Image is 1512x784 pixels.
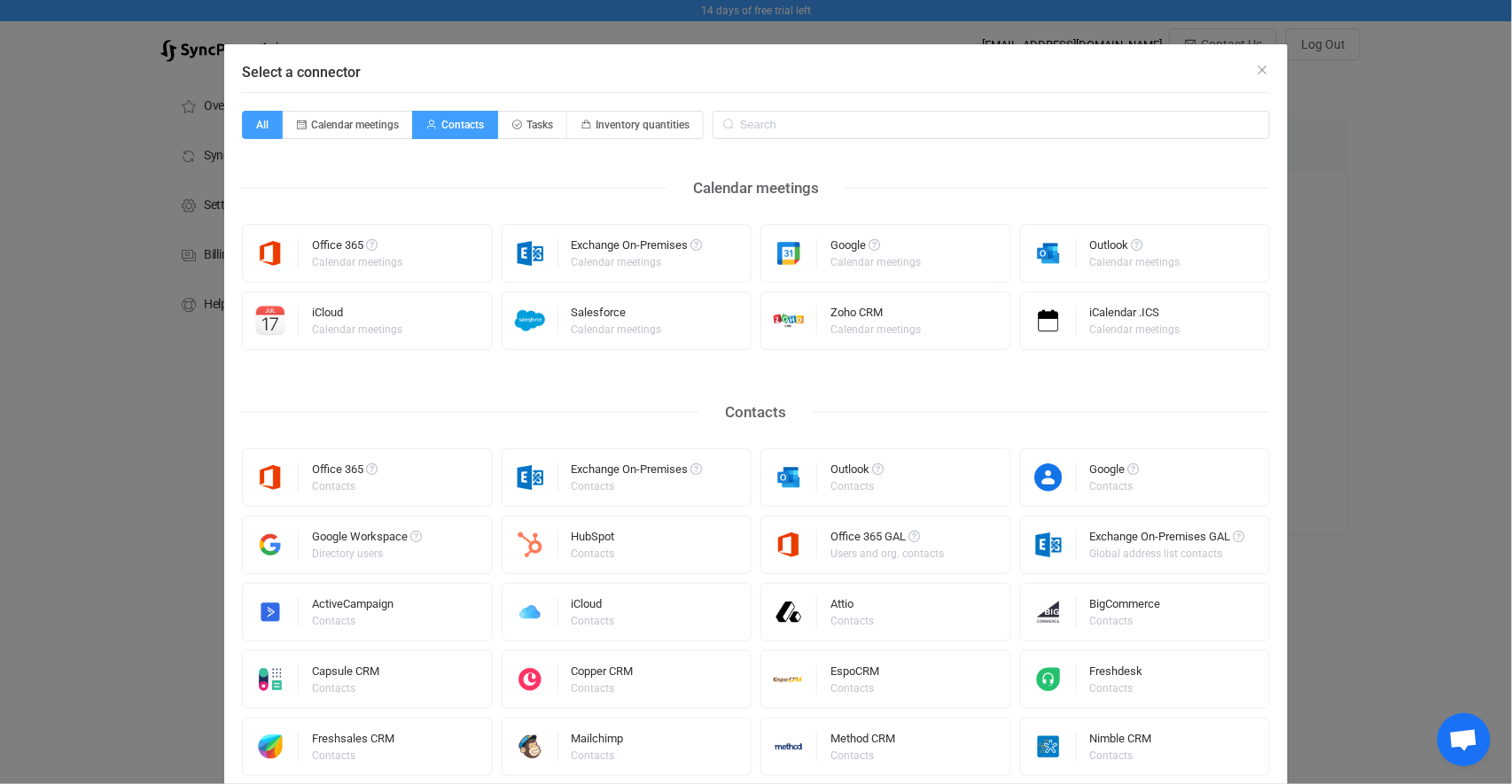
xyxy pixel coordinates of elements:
div: Contacts [1090,750,1150,761]
img: google-workspace.png [243,530,299,560]
div: Contacts [572,548,615,559]
div: Capsule CRM [312,665,379,683]
div: BigCommerce [1090,598,1161,616]
img: capsule.png [243,664,299,695]
div: Contacts [572,750,621,761]
img: hubspot.png [503,530,558,560]
div: Contacts [1090,616,1158,626]
div: iCalendar .ICS [1090,307,1183,324]
div: Exchange On-Premises [572,463,703,481]
img: microsoft365.png [761,530,817,560]
div: Contacts [572,616,615,626]
div: Exchange On-Premises GAL [1090,531,1245,548]
div: Contacts [312,750,392,761]
div: Contacts [830,750,892,761]
button: Close [1256,62,1270,79]
img: microsoft365.png [243,462,299,493]
div: Attio [830,598,877,616]
img: google-contacts.png [1021,462,1077,493]
img: icloud.png [503,597,558,627]
div: Mailchimp [572,733,624,750]
div: Calendar meetings [572,324,662,335]
div: Contacts [830,683,877,694]
div: Users and org. contacts [830,548,944,559]
div: Office 365 [312,239,405,257]
div: Copper CRM [572,665,634,683]
img: methodcrm.png [761,732,817,762]
div: ActiveCampaign [312,598,394,616]
div: Contacts [699,399,814,426]
div: Freshdesk [1090,665,1143,683]
img: salesforce.png [503,306,558,336]
div: Calendar meetings [312,324,402,335]
img: big-commerce.png [1021,597,1077,627]
img: espo-crm.png [761,664,817,695]
img: exchange.png [503,238,558,268]
img: exchange.png [1021,530,1077,560]
div: Calendar meetings [1090,324,1181,335]
img: zoho-crm.png [761,306,817,336]
div: Contacts [312,683,377,694]
div: iCloud [312,307,405,324]
div: Calendar meetings [572,257,700,268]
img: attio.png [761,597,817,627]
img: google.png [761,238,817,268]
img: freshdesk.png [1021,664,1077,695]
div: Zoho CRM [830,307,924,324]
div: HubSpot [572,531,618,548]
div: Contacts [312,616,391,626]
div: Nimble CRM [1090,733,1152,750]
div: Salesforce [572,307,665,324]
div: EspoCRM [830,665,879,683]
div: Freshsales CRM [312,733,394,750]
div: Outlook [1090,239,1183,257]
div: Calendar meetings [666,175,846,202]
img: outlook.png [1021,238,1077,268]
div: Exchange On-Premises [572,239,703,257]
img: icalendar.png [1021,306,1077,336]
div: Outlook [830,463,884,481]
img: icloud-calendar.png [243,306,299,336]
div: Google [1090,463,1140,481]
span: Select a connector [242,64,361,81]
div: Contacts [312,481,375,492]
img: exchange.png [503,462,558,493]
div: Office 365 [312,463,378,481]
img: microsoft365.png [243,238,299,268]
div: Contacts [1090,683,1141,694]
img: mailchimp.png [503,732,558,762]
div: Method CRM [830,733,895,750]
div: Directory users [312,548,419,559]
div: Contacts [830,481,881,492]
div: Calendar meetings [830,324,921,335]
div: Open chat [1438,713,1491,766]
div: Calendar meetings [312,257,402,268]
div: iCloud [572,598,618,616]
div: Office 365 GAL [830,531,947,548]
img: copper.png [503,664,558,695]
div: Contacts [572,683,631,694]
div: Calendar meetings [830,257,921,268]
div: Contacts [830,616,874,626]
div: Contacts [572,481,700,492]
img: freshworks.png [243,732,299,762]
div: Global address list contacts [1090,548,1243,559]
input: Search [713,111,1270,139]
img: nimble.png [1021,732,1077,762]
div: Contacts [1090,481,1137,492]
div: Google [830,239,924,257]
div: Calendar meetings [1090,257,1181,268]
img: activecampaign.png [243,597,299,627]
img: outlook.png [761,462,817,493]
div: Google Workspace [312,531,422,548]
